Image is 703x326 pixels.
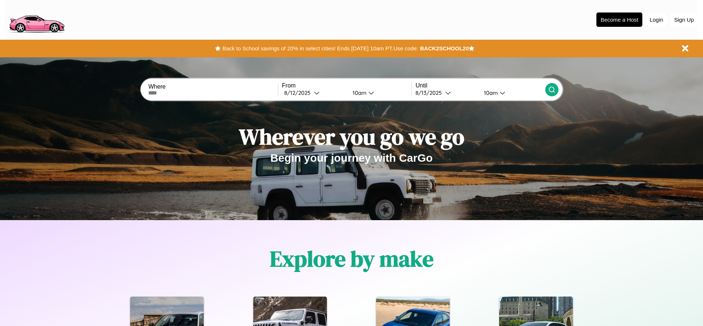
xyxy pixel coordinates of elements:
img: logo [6,4,68,35]
button: Become a Host [596,12,642,27]
button: 10am [478,89,545,97]
div: 10am [480,89,500,96]
label: Until [415,82,545,89]
label: From [282,82,411,89]
h1: Explore by make [270,244,433,274]
div: 10am [349,89,368,96]
button: 10am [347,89,411,97]
button: 8/12/2025 [282,89,347,97]
div: 8 / 13 / 2025 [415,89,445,96]
button: Sign Up [671,13,697,26]
div: 8 / 12 / 2025 [284,89,314,96]
b: BACK2SCHOOL20 [420,45,469,51]
button: Login [646,13,667,26]
label: Where [148,83,278,90]
button: Back to School savings of 20% in select cities! Ends [DATE] 10am PT.Use code: [221,43,420,54]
